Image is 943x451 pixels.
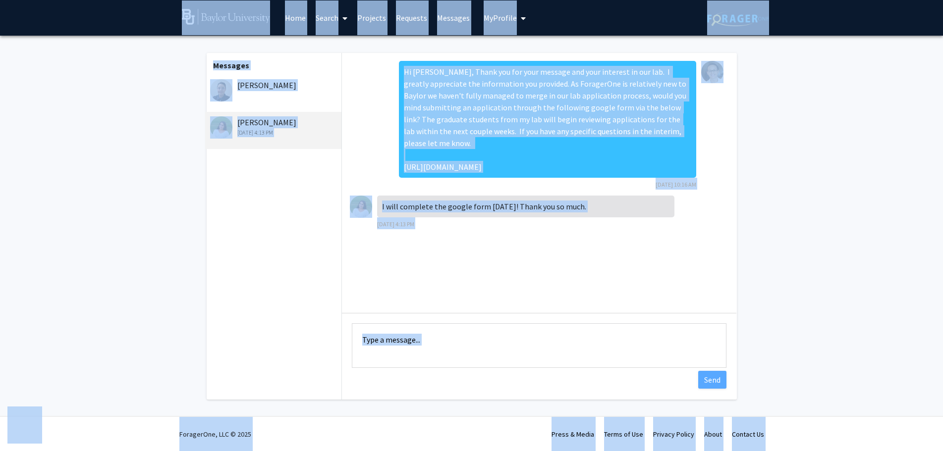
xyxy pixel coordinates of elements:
[432,0,475,35] a: Messages
[210,79,339,91] div: [PERSON_NAME]
[210,116,232,139] img: Rishika Kohli
[352,323,726,368] textarea: Message
[350,196,372,218] img: Rishika Kohli
[182,9,271,25] img: Baylor University Logo
[280,0,311,35] a: Home
[311,0,352,35] a: Search
[653,430,694,439] a: Privacy Policy
[732,430,764,439] a: Contact Us
[210,128,339,137] div: [DATE] 4:13 PM
[701,61,723,83] img: Elisabeth Vichaya
[391,0,432,35] a: Requests
[7,406,42,444] iframe: Chat
[704,430,722,439] a: About
[604,430,643,439] a: Terms of Use
[377,196,674,217] div: I will complete the google form [DATE]! Thank you so much.
[210,116,339,137] div: [PERSON_NAME]
[484,13,517,23] span: My Profile
[399,61,696,178] div: Hi [PERSON_NAME], Thank you for your message and your interest in our lab. I greatly appreciate t...
[656,181,696,188] span: [DATE] 10:16 AM
[698,371,726,389] button: Send
[352,0,391,35] a: Projects
[377,220,414,228] span: [DATE] 4:13 PM
[210,79,232,101] img: Em Popoff
[552,430,594,439] a: Press & Media
[213,60,249,70] b: Messages
[707,11,769,26] img: ForagerOne Logo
